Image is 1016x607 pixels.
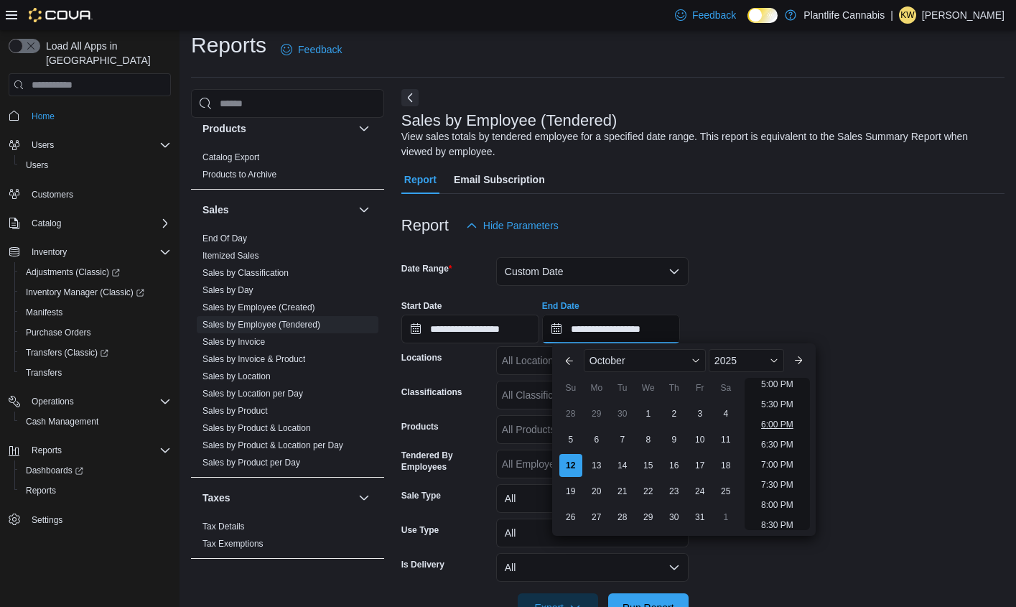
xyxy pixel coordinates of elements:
[32,139,54,151] span: Users
[689,376,712,399] div: Fr
[202,371,271,382] span: Sales by Location
[26,108,60,125] a: Home
[401,524,439,536] label: Use Type
[202,440,343,450] a: Sales by Product & Location per Day
[755,376,799,393] li: 5:00 PM
[401,217,449,234] h3: Report
[900,6,914,24] span: KW
[611,428,634,451] div: day-7
[14,460,177,481] a: Dashboards
[714,376,737,399] div: Sa
[26,442,67,459] button: Reports
[584,349,706,372] div: Button. Open the month selector. October is currently selected.
[3,440,177,460] button: Reports
[747,8,778,23] input: Dark Mode
[401,559,444,570] label: Is Delivery
[404,165,437,194] span: Report
[355,120,373,137] button: Products
[20,264,171,281] span: Adjustments (Classic)
[689,428,712,451] div: day-10
[26,416,98,427] span: Cash Management
[20,157,171,174] span: Users
[202,152,259,162] a: Catalog Export
[202,302,315,312] a: Sales by Employee (Created)
[32,445,62,456] span: Reports
[202,320,320,330] a: Sales by Employee (Tendered)
[663,506,686,529] div: day-30
[29,8,93,22] img: Cova
[709,349,784,372] div: Button. Open the year selector. 2025 is currently selected.
[26,186,79,203] a: Customers
[14,481,177,501] button: Reports
[20,364,171,381] span: Transfers
[191,31,266,60] h1: Reports
[542,315,680,343] input: Press the down key to enter a popover containing a calendar. Press the escape key to close the po...
[454,165,545,194] span: Email Subscription
[14,363,177,383] button: Transfers
[755,416,799,433] li: 6:00 PM
[3,391,177,412] button: Operations
[559,428,582,451] div: day-5
[355,489,373,506] button: Taxes
[689,506,712,529] div: day-31
[26,215,171,232] span: Catalog
[26,511,68,529] a: Settings
[202,170,276,180] a: Products to Archive
[26,136,171,154] span: Users
[32,218,61,229] span: Catalog
[401,300,442,312] label: Start Date
[20,482,171,499] span: Reports
[202,491,353,505] button: Taxes
[663,428,686,451] div: day-9
[689,402,712,425] div: day-3
[747,23,748,24] span: Dark Mode
[202,423,311,433] a: Sales by Product & Location
[26,347,108,358] span: Transfers (Classic)
[20,304,171,321] span: Manifests
[202,284,253,296] span: Sales by Day
[202,491,230,505] h3: Taxes
[32,189,73,200] span: Customers
[922,6,1005,24] p: [PERSON_NAME]
[26,307,62,318] span: Manifests
[20,413,171,430] span: Cash Management
[589,355,625,366] span: October
[20,344,171,361] span: Transfers (Classic)
[191,149,384,189] div: Products
[558,349,581,372] button: Previous Month
[202,302,315,313] span: Sales by Employee (Created)
[637,454,660,477] div: day-15
[637,376,660,399] div: We
[20,304,68,321] a: Manifests
[14,323,177,343] button: Purchase Orders
[714,355,737,366] span: 2025
[559,480,582,503] div: day-19
[26,215,67,232] button: Catalog
[26,511,171,529] span: Settings
[32,514,62,526] span: Settings
[496,553,689,582] button: All
[202,354,305,364] a: Sales by Invoice & Product
[20,344,114,361] a: Transfers (Classic)
[745,378,810,530] ul: Time
[401,490,441,501] label: Sale Type
[26,393,80,410] button: Operations
[26,244,171,261] span: Inventory
[26,442,171,459] span: Reports
[611,376,634,399] div: Tu
[559,376,582,399] div: Su
[26,465,83,476] span: Dashboards
[803,6,885,24] p: Plantlife Cannabis
[496,519,689,547] button: All
[202,457,300,468] span: Sales by Product per Day
[496,257,689,286] button: Custom Date
[585,376,608,399] div: Mo
[3,184,177,205] button: Customers
[3,213,177,233] button: Catalog
[689,454,712,477] div: day-17
[202,121,353,136] button: Products
[202,285,253,295] a: Sales by Day
[401,352,442,363] label: Locations
[20,157,54,174] a: Users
